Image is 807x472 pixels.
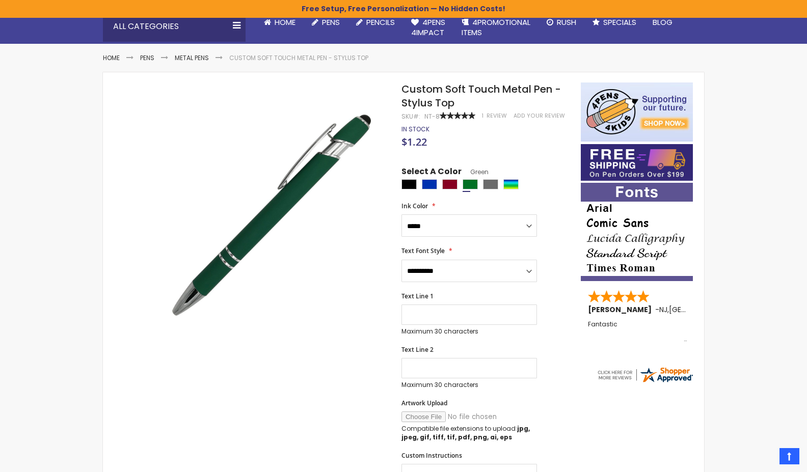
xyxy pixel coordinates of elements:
[440,112,475,119] div: 100%
[482,112,483,120] span: 1
[588,304,655,315] span: [PERSON_NAME]
[401,82,561,110] span: Custom Soft Touch Metal Pen - Stylus Top
[462,17,530,38] span: 4PROMOTIONAL ITEMS
[463,179,478,189] div: Green
[401,125,429,133] div: Availability
[514,112,565,120] a: Add Your Review
[644,11,681,34] a: Blog
[503,179,519,189] div: Assorted
[348,11,403,34] a: Pencils
[229,54,368,62] li: Custom Soft Touch Metal Pen - Stylus Top
[655,304,744,315] span: - ,
[442,179,458,189] div: Burgundy
[539,11,584,34] a: Rush
[581,144,693,181] img: Free shipping on orders over $199
[103,53,120,62] a: Home
[557,17,576,27] span: Rush
[401,166,462,180] span: Select A Color
[256,11,304,34] a: Home
[155,97,388,330] img: regal_rubber_green_n_2_1_2.jpg
[103,11,246,42] div: All Categories
[175,53,209,62] a: Metal Pens
[403,11,453,44] a: 4Pens4impact
[453,11,539,44] a: 4PROMOTIONALITEMS
[482,112,508,120] a: 1 Review
[304,11,348,34] a: Pens
[462,168,489,176] span: Green
[322,17,340,27] span: Pens
[653,17,673,27] span: Blog
[366,17,395,27] span: Pencils
[401,112,420,121] strong: SKU
[140,53,154,62] a: Pens
[401,425,537,441] p: Compatible file extensions to upload:
[424,113,440,121] div: NT-8
[603,17,636,27] span: Specials
[401,424,530,441] strong: jpg, jpeg, gif, tiff, tif, pdf, png, ai, eps
[411,17,445,38] span: 4Pens 4impact
[401,345,434,354] span: Text Line 2
[401,451,462,460] span: Custom Instructions
[401,292,434,300] span: Text Line 1
[584,11,644,34] a: Specials
[401,179,417,189] div: Black
[401,125,429,133] span: In stock
[596,366,694,384] img: 4pens.com widget logo
[581,183,693,281] img: font-personalization-examples
[401,399,447,407] span: Artwork Upload
[401,327,537,336] p: Maximum 30 characters
[401,202,428,210] span: Ink Color
[401,135,427,149] span: $1.22
[659,304,667,315] span: NJ
[422,179,437,189] div: Blue
[723,445,807,472] iframe: Google Customer Reviews
[275,17,295,27] span: Home
[487,112,507,120] span: Review
[669,304,744,315] span: [GEOGRAPHIC_DATA]
[588,321,687,343] div: Fantastic
[401,381,537,389] p: Maximum 30 characters
[401,246,445,255] span: Text Font Style
[581,82,693,142] img: 4pens 4 kids
[483,179,498,189] div: Grey
[596,377,694,386] a: 4pens.com certificate URL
